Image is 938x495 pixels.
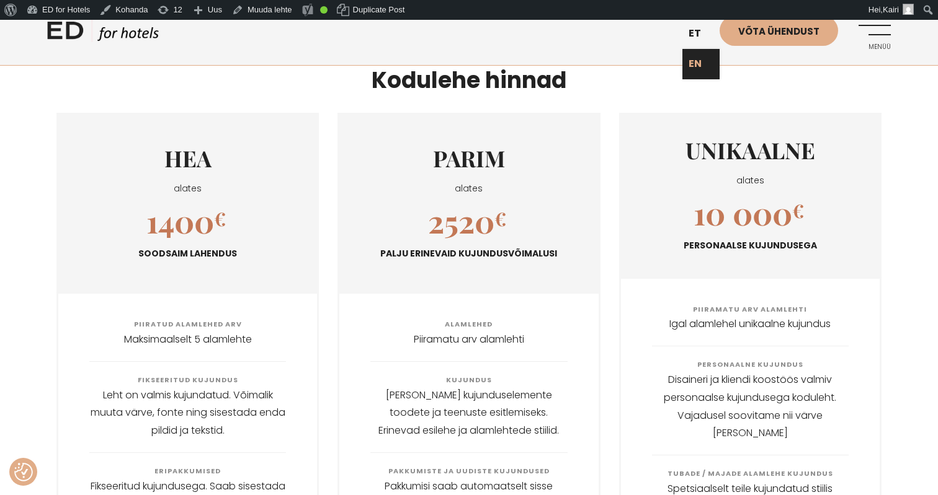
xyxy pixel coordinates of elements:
img: Revisit consent button [14,463,33,481]
a: EN [682,49,720,79]
li: Igal alamlehel unikaalne kujundus [652,291,849,347]
a: ED HOTELS [47,19,159,50]
h3: Unikaalne [621,133,880,167]
p: Personaalse kujundusega [621,238,880,253]
span: Eripakkumised [89,465,286,478]
span: Pakkumiste ja uudiste kujundused [370,465,567,478]
span: Fikseeritud kujundus [89,374,286,387]
sup: € [214,206,226,231]
span: Alamlehed [370,318,567,331]
li: [PERSON_NAME] kujunduselemente toodete ja teenuste esitlemiseks. Erinevad esilehe ja alamlehtede ... [370,362,567,453]
div: Good [320,6,328,14]
sup: € [792,198,804,223]
p: alates [339,181,598,196]
p: Soodsaim lahendus [58,246,317,261]
h3: Kodulehe hinnad [47,64,891,97]
a: et [682,19,720,49]
p: Palju erinevaid kujundusvõimalusi [339,246,598,261]
li: Disaineri ja kliendi koostöös valmiv personaalse kujundusega koduleht. Vajadusel soovitame nii vä... [652,346,849,455]
span: Personaalne Kujundus [652,359,849,371]
li: Leht on valmis kujundatud. Võimalik muuta värve, fonte ning sisestada enda pildid ja tekstid. [89,362,286,453]
button: Nõusolekueelistused [14,463,33,481]
h2: 2520 [428,203,506,240]
a: Võta ühendust [720,15,838,46]
p: alates [621,173,880,188]
p: alates [58,181,317,196]
span: Piiratud alamlehed arv [89,318,286,331]
li: Maksimaalselt 5 alamlehte [89,306,286,362]
h3: PARIM [339,141,598,175]
span: Kairi [883,5,899,14]
span: Piiramatu arv alamlehti [652,304,849,316]
h2: 1400 [146,203,226,240]
h3: HEA [58,141,317,175]
span: Tubade / majade alamlehe kujundus [652,468,849,480]
a: Menüü [857,15,891,50]
li: Piiramatu arv alamlehti [370,306,567,362]
span: Kujundus [370,374,567,387]
span: Menüü [857,43,891,51]
sup: € [494,206,506,231]
h2: 10 000 [694,195,804,232]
